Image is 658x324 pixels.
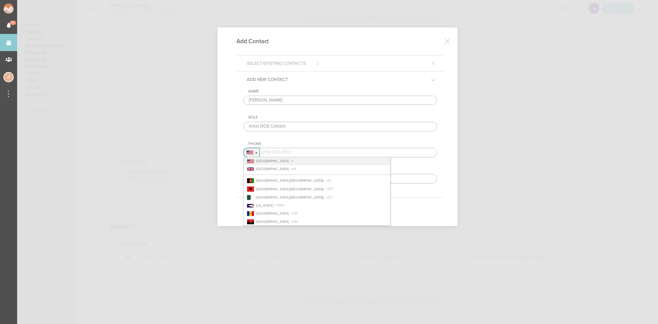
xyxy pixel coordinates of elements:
span: 41 [10,21,16,25]
h5: Select Existing Contacts [242,56,324,71]
span: [US_STATE] [256,204,273,208]
div: United States: +1 [244,148,259,157]
span: + 1 [291,159,293,163]
span: [GEOGRAPHIC_DATA] (‫[GEOGRAPHIC_DATA]‬‎) [256,195,324,200]
img: NOMAD [3,3,42,14]
span: + 44 [291,167,296,171]
div: Jessica Smith [3,72,14,82]
span: 2 [316,61,319,66]
span: [GEOGRAPHIC_DATA] [256,167,289,171]
h5: Add New Contact [242,72,293,87]
span: + 213 [326,195,332,200]
div: Name [248,89,437,94]
span: [GEOGRAPHIC_DATA] [256,159,289,163]
h4: Add Contact [236,38,279,45]
span: + 1684 [276,204,284,208]
span: [GEOGRAPHIC_DATA] (‫[GEOGRAPHIC_DATA]‬‎) [256,179,324,183]
span: + 355 [326,187,333,191]
div: Phone [248,142,437,146]
span: + 244 [291,220,298,224]
span: [GEOGRAPHIC_DATA] [256,220,289,224]
span: + 93 [326,179,331,183]
span: + 376 [291,212,298,216]
div: Role [248,115,437,120]
span: [GEOGRAPHIC_DATA] [256,212,289,216]
span: [GEOGRAPHIC_DATA] ([GEOGRAPHIC_DATA]) [256,187,324,191]
input: (201) 555-0123 [243,148,437,157]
